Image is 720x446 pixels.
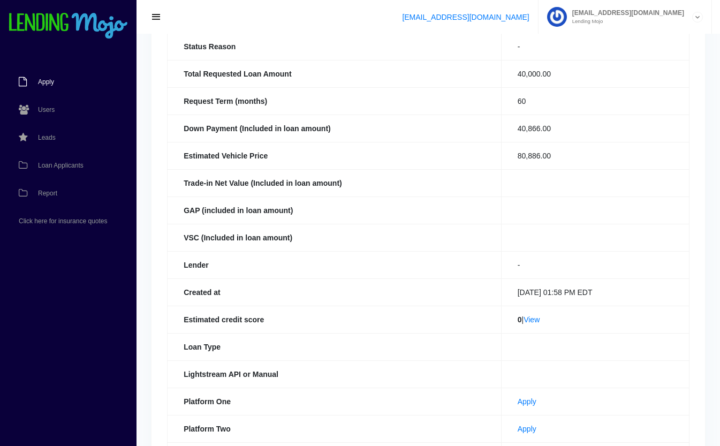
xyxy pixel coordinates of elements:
[168,251,502,278] th: Lender
[518,425,536,433] a: Apply
[38,162,84,169] span: Loan Applicants
[567,19,684,24] small: Lending Mojo
[38,190,57,196] span: Report
[38,134,56,141] span: Leads
[518,315,522,324] b: 0
[501,142,689,169] td: 80,886.00
[168,360,502,388] th: Lightstream API or Manual
[168,278,502,306] th: Created at
[402,13,529,21] a: [EMAIL_ADDRESS][DOMAIN_NAME]
[518,397,536,406] a: Apply
[501,60,689,87] td: 40,000.00
[501,251,689,278] td: -
[38,107,55,113] span: Users
[168,87,502,115] th: Request Term (months)
[501,87,689,115] td: 60
[168,415,502,442] th: Platform Two
[168,115,502,142] th: Down Payment (Included in loan amount)
[38,79,54,85] span: Apply
[168,142,502,169] th: Estimated Vehicle Price
[19,218,107,224] span: Click here for insurance quotes
[168,60,502,87] th: Total Requested Loan Amount
[567,10,684,16] span: [EMAIL_ADDRESS][DOMAIN_NAME]
[501,306,689,333] td: |
[168,306,502,333] th: Estimated credit score
[8,13,128,40] img: logo-small.png
[168,169,502,196] th: Trade-in Net Value (Included in loan amount)
[524,315,540,324] a: View
[168,33,502,60] th: Status Reason
[501,278,689,306] td: [DATE] 01:58 PM EDT
[547,7,567,27] img: Profile image
[501,33,689,60] td: -
[168,196,502,224] th: GAP (included in loan amount)
[168,333,502,360] th: Loan Type
[168,224,502,251] th: VSC (Included in loan amount)
[168,388,502,415] th: Platform One
[501,115,689,142] td: 40,866.00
